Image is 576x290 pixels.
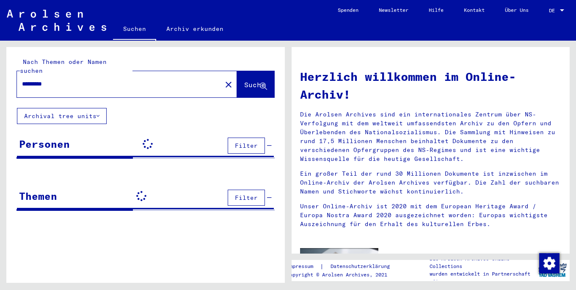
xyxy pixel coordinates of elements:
p: wurden entwickelt in Partnerschaft mit [430,270,535,285]
img: Arolsen_neg.svg [7,10,106,31]
button: Archival tree units [17,108,107,124]
span: Suche [244,80,265,89]
img: yv_logo.png [537,260,568,281]
h1: Herzlich willkommen im Online-Archiv! [300,68,562,103]
a: Datenschutzerklärung [324,262,400,271]
p: Copyright © Arolsen Archives, 2021 [287,271,400,279]
mat-icon: close [223,80,234,90]
button: Filter [228,138,265,154]
div: Themen [19,188,57,204]
span: DE [549,8,558,14]
button: Clear [220,76,237,93]
p: Die Arolsen Archives sind ein internationales Zentrum über NS-Verfolgung mit dem weltweit umfasse... [300,110,562,163]
a: Suchen [113,19,156,41]
span: Filter [235,142,258,149]
div: | [287,262,400,271]
mat-label: Nach Themen oder Namen suchen [20,58,107,75]
p: Unser Online-Archiv ist 2020 mit dem European Heritage Award / Europa Nostra Award 2020 ausgezeic... [300,202,562,229]
button: Suche [237,71,274,97]
div: Personen [19,136,70,152]
span: Filter [235,194,258,202]
button: Filter [228,190,265,206]
a: Archiv erkunden [156,19,234,39]
img: Zustimmung ändern [539,253,559,273]
p: Die Arolsen Archives Online-Collections [430,255,535,270]
a: Impressum [287,262,320,271]
p: Ein großer Teil der rund 30 Millionen Dokumente ist inzwischen im Online-Archiv der Arolsen Archi... [300,169,562,196]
